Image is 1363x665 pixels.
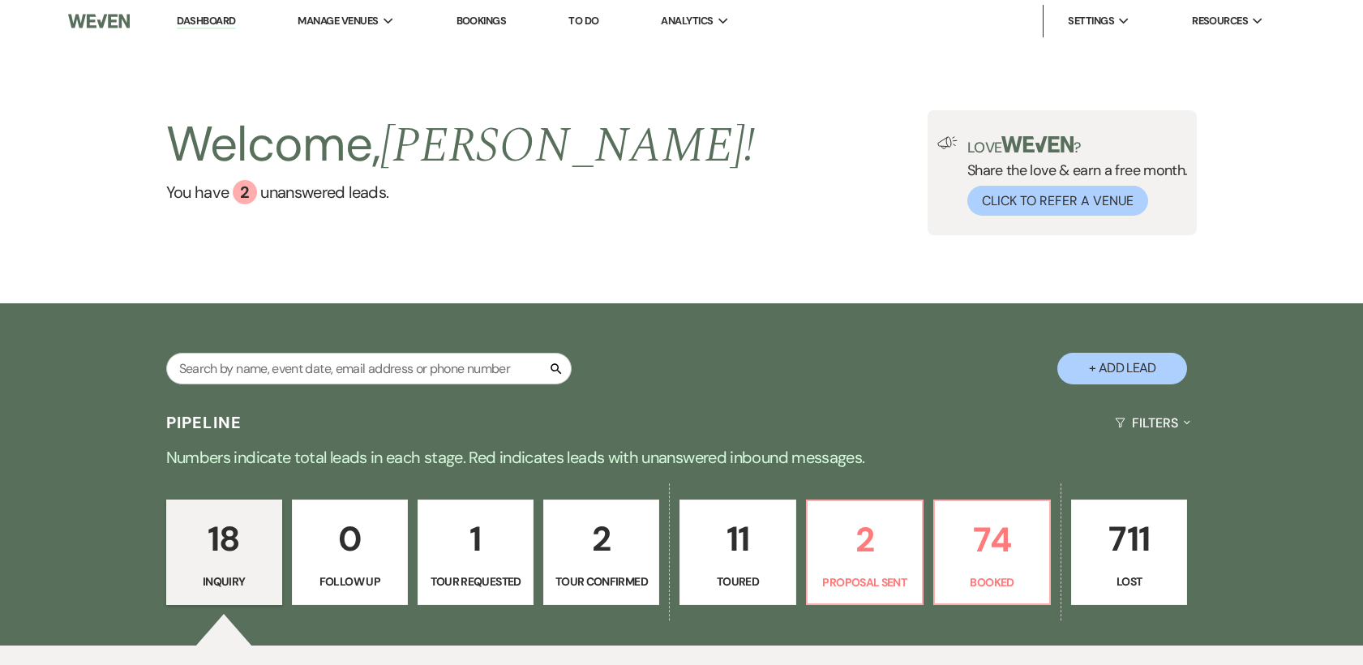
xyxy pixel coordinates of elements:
p: 2 [817,513,912,567]
p: 11 [690,512,785,566]
button: + Add Lead [1057,353,1187,384]
p: Love ? [967,136,1188,155]
span: Settings [1068,13,1114,29]
img: loud-speaker-illustration.svg [937,136,958,149]
a: 711Lost [1071,500,1187,605]
p: Lost [1082,573,1177,590]
p: 711 [1082,512,1177,566]
a: 1Tour Requested [418,500,534,605]
p: Booked [945,573,1039,591]
a: To Do [568,14,598,28]
button: Click to Refer a Venue [967,186,1148,216]
a: 18Inquiry [166,500,282,605]
p: Inquiry [177,573,272,590]
p: 0 [302,512,397,566]
span: Analytics [661,13,713,29]
span: [PERSON_NAME] ! [380,109,755,183]
p: Tour Requested [428,573,523,590]
p: 1 [428,512,523,566]
p: Numbers indicate total leads in each stage. Red indicates leads with unanswered inbound messages. [98,444,1266,470]
button: Filters [1108,401,1197,444]
div: Share the love & earn a free month. [958,136,1188,216]
div: 2 [233,180,257,204]
a: You have 2 unanswered leads. [166,180,756,204]
p: 18 [177,512,272,566]
h2: Welcome, [166,110,756,180]
p: Tour Confirmed [554,573,649,590]
input: Search by name, event date, email address or phone number [166,353,572,384]
p: 2 [554,512,649,566]
a: 11Toured [679,500,795,605]
a: Dashboard [177,14,235,29]
a: 0Follow Up [292,500,408,605]
a: 2Tour Confirmed [543,500,659,605]
p: 74 [945,513,1039,567]
a: 74Booked [933,500,1051,605]
img: Weven Logo [68,4,130,38]
p: Toured [690,573,785,590]
img: weven-logo-green.svg [1001,136,1074,152]
span: Manage Venues [298,13,378,29]
a: Bookings [456,14,507,28]
h3: Pipeline [166,411,242,434]
span: Resources [1192,13,1248,29]
a: 2Proposal Sent [806,500,924,605]
p: Follow Up [302,573,397,590]
p: Proposal Sent [817,573,912,591]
